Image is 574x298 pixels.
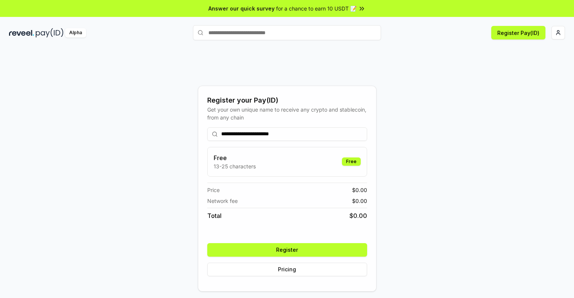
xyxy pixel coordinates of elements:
[276,5,357,12] span: for a chance to earn 10 USDT 📝
[208,5,275,12] span: Answer our quick survey
[9,28,34,38] img: reveel_dark
[207,243,367,257] button: Register
[207,186,220,194] span: Price
[207,211,222,220] span: Total
[352,186,367,194] span: $ 0.00
[214,153,256,162] h3: Free
[207,263,367,276] button: Pricing
[36,28,64,38] img: pay_id
[207,106,367,121] div: Get your own unique name to receive any crypto and stablecoin, from any chain
[65,28,86,38] div: Alpha
[207,197,238,205] span: Network fee
[491,26,545,39] button: Register Pay(ID)
[352,197,367,205] span: $ 0.00
[207,95,367,106] div: Register your Pay(ID)
[214,162,256,170] p: 13-25 characters
[349,211,367,220] span: $ 0.00
[342,157,361,166] div: Free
